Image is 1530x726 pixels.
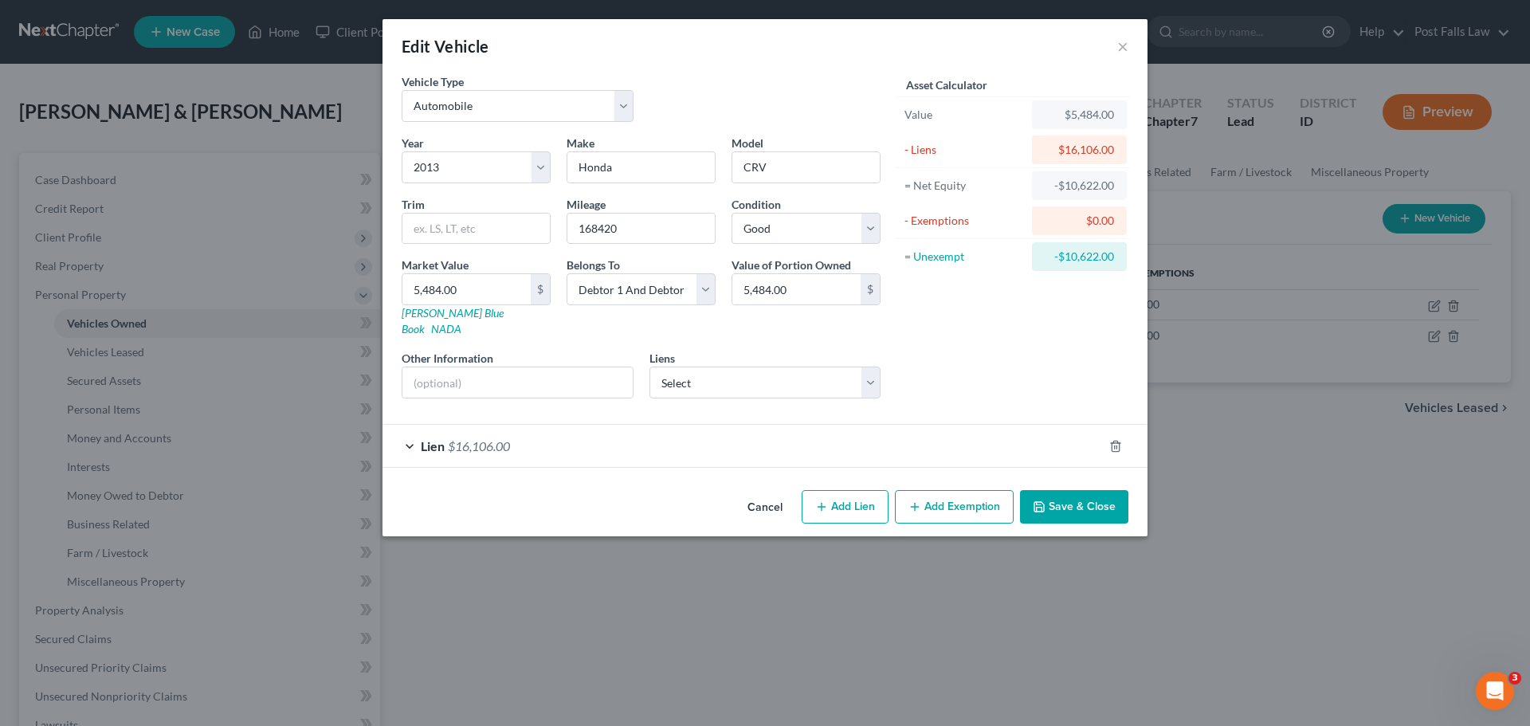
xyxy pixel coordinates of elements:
label: Value of Portion Owned [732,257,851,273]
div: Value [904,107,1025,123]
a: NADA [431,322,461,336]
span: Lien [421,438,445,453]
button: Add Lien [802,490,889,524]
div: - Exemptions [904,213,1025,229]
label: Market Value [402,257,469,273]
input: ex. LS, LT, etc [402,214,550,244]
button: Save & Close [1020,490,1128,524]
label: Year [402,135,424,151]
button: × [1117,37,1128,56]
label: Model [732,135,763,151]
label: Vehicle Type [402,73,464,90]
iframe: Intercom live chat [1476,672,1514,710]
button: Cancel [735,492,795,524]
label: Asset Calculator [906,77,987,93]
a: [PERSON_NAME] Blue Book [402,306,504,336]
span: 3 [1508,672,1521,685]
input: 0.00 [732,274,861,304]
label: Condition [732,196,781,213]
input: ex. Nissan [567,152,715,182]
div: -$10,622.00 [1045,178,1114,194]
label: Liens [649,350,675,367]
label: Mileage [567,196,606,213]
div: -$10,622.00 [1045,249,1114,265]
div: - Liens [904,142,1025,158]
div: $16,106.00 [1045,142,1114,158]
span: $16,106.00 [448,438,510,453]
input: 0.00 [402,274,531,304]
input: ex. Altima [732,152,880,182]
div: $ [531,274,550,304]
button: Add Exemption [895,490,1014,524]
div: $5,484.00 [1045,107,1114,123]
div: = Unexempt [904,249,1025,265]
div: $0.00 [1045,213,1114,229]
label: Trim [402,196,425,213]
input: -- [567,214,715,244]
div: $ [861,274,880,304]
div: Edit Vehicle [402,35,489,57]
span: Make [567,136,594,150]
input: (optional) [402,367,633,398]
span: Belongs To [567,258,620,272]
label: Other Information [402,350,493,367]
div: = Net Equity [904,178,1025,194]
